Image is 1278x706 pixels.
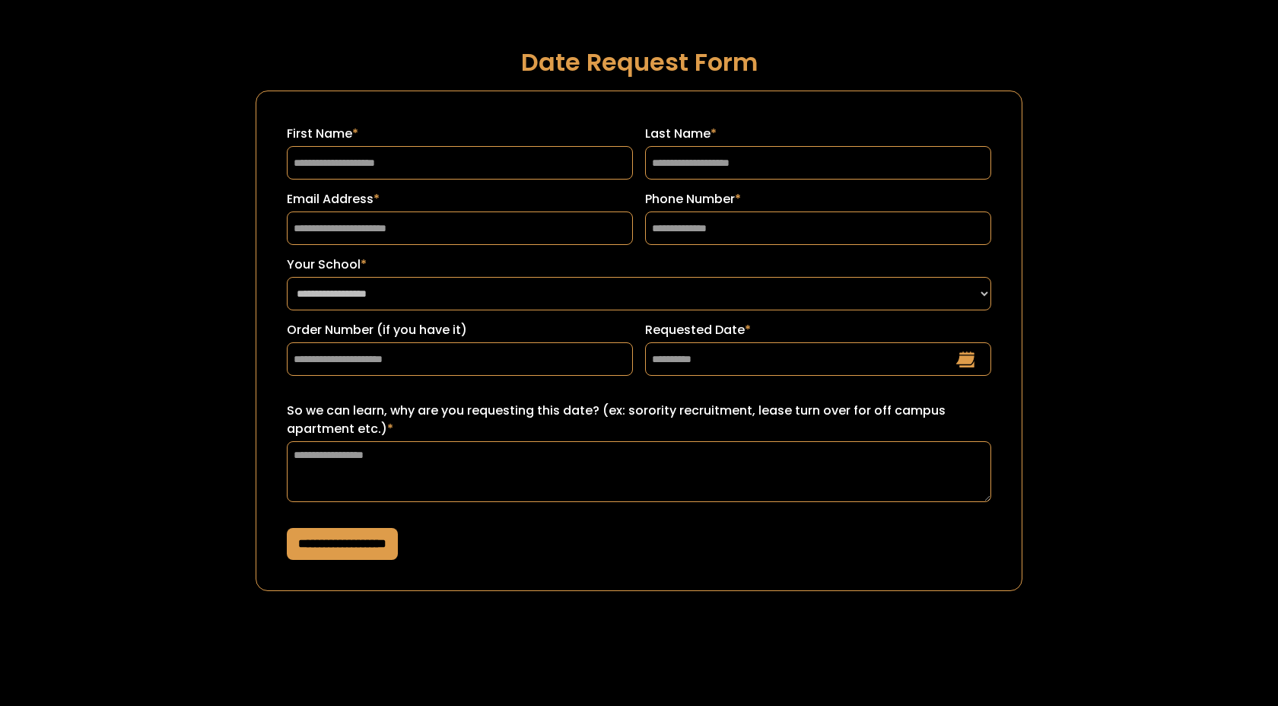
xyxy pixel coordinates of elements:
[287,256,991,274] label: Your School
[256,49,1022,75] h1: Date Request Form
[645,190,991,208] label: Phone Number
[287,190,633,208] label: Email Address
[256,91,1022,591] form: Request a Date Form
[287,321,633,339] label: Order Number (if you have it)
[287,402,991,438] label: So we can learn, why are you requesting this date? (ex: sorority recruitment, lease turn over for...
[645,125,991,143] label: Last Name
[287,125,633,143] label: First Name
[645,321,991,339] label: Requested Date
